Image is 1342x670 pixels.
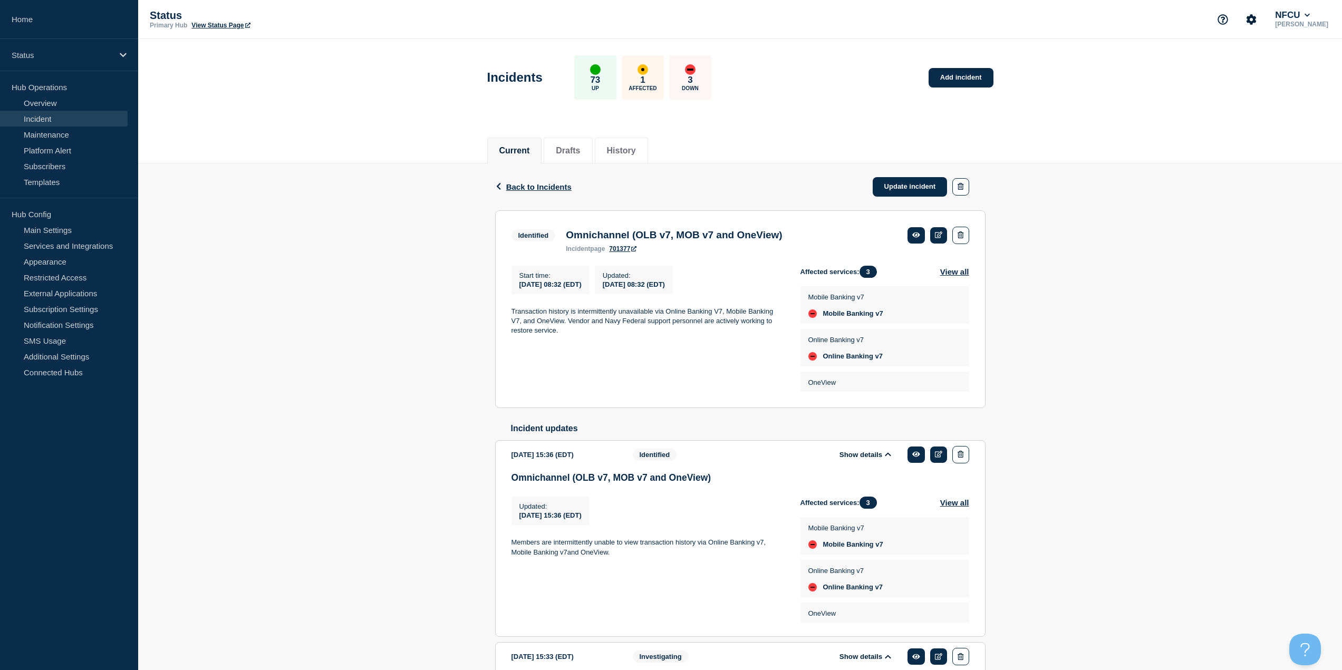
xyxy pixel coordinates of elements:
[640,75,645,85] p: 1
[1289,634,1321,665] iframe: Help Scout Beacon - Open
[511,648,617,665] div: [DATE] 15:33 (EDT)
[519,502,582,510] p: Updated :
[511,472,969,483] h3: Omnichannel (OLB v7, MOB v7 and OneView)
[800,266,882,278] span: Affected services:
[808,567,883,575] p: Online Banking v7
[940,497,969,509] button: View all
[808,352,817,361] div: down
[808,524,883,532] p: Mobile Banking v7
[629,85,656,91] p: Affected
[823,583,883,591] span: Online Banking v7
[603,271,665,279] p: Updated :
[590,64,601,75] div: up
[823,309,883,318] span: Mobile Banking v7
[511,446,617,463] div: [DATE] 15:36 (EDT)
[860,497,877,509] span: 3
[682,85,699,91] p: Down
[511,424,986,433] h2: Incident updates
[506,182,572,191] span: Back to Incidents
[808,336,883,344] p: Online Banking v7
[685,64,696,75] div: down
[607,146,636,156] button: History
[929,68,993,88] a: Add incident
[511,229,556,241] span: Identified
[823,540,883,549] span: Mobile Banking v7
[603,279,665,288] div: [DATE] 08:32 (EDT)
[487,70,543,85] h1: Incidents
[836,652,894,661] button: Show details
[808,609,852,617] p: OneView
[519,280,582,288] span: [DATE] 08:32 (EDT)
[150,9,361,22] p: Status
[808,583,817,591] div: down
[191,22,250,29] a: View Status Page
[592,85,599,91] p: Up
[519,511,582,519] span: [DATE] 15:36 (EDT)
[519,271,582,279] p: Start time :
[873,177,948,197] a: Update incident
[495,182,572,191] button: Back to Incidents
[566,245,590,253] span: incident
[12,51,113,60] p: Status
[940,266,969,278] button: View all
[808,309,817,318] div: down
[860,266,877,278] span: 3
[1212,8,1234,31] button: Support
[1240,8,1262,31] button: Account settings
[566,245,605,253] p: page
[556,146,580,156] button: Drafts
[688,75,692,85] p: 3
[808,540,817,549] div: down
[808,293,883,301] p: Mobile Banking v7
[633,449,677,461] span: Identified
[823,352,883,361] span: Online Banking v7
[808,378,852,386] p: OneView
[150,22,187,29] p: Primary Hub
[638,64,648,75] div: affected
[800,497,882,509] span: Affected services:
[590,75,600,85] p: 73
[511,538,784,557] p: Members are intermittently unable to view transaction history via Online Banking v7, Mobile Banki...
[609,245,636,253] a: 701377
[1273,21,1330,28] p: [PERSON_NAME]
[1273,10,1312,21] button: NFCU
[499,146,530,156] button: Current
[836,450,894,459] button: Show details
[511,307,784,336] p: Transaction history is intermittently unavailable via Online Banking V7, Mobile Banking V7, and O...
[566,229,782,241] h3: Omnichannel (OLB v7, MOB v7 and OneView)
[633,650,689,663] span: Investigating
